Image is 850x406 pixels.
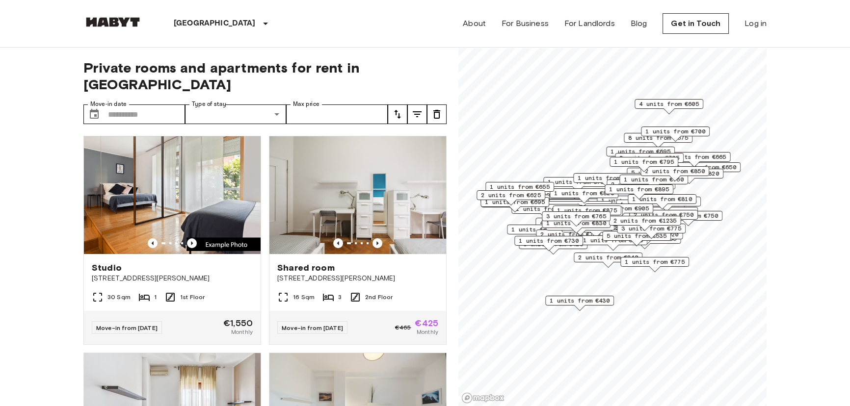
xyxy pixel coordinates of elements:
[96,324,158,331] span: Move-in from [DATE]
[84,104,104,124] button: Choose date
[269,136,447,345] a: Marketing picture of unit IT-14-019-003-02HPrevious imagePrevious imageShared room[STREET_ADDRESS...
[83,136,261,345] a: Marketing picture of unit IT-14-001-002-01HPrevious imagePrevious imageStudio[STREET_ADDRESS][PER...
[407,104,427,124] button: tune
[427,104,447,124] button: tune
[485,182,554,197] div: Map marker
[481,191,541,200] span: 2 units from €625
[606,147,675,162] div: Map marker
[511,225,571,234] span: 1 units from €695
[269,136,446,254] img: Marketing picture of unit IT-14-019-003-02H
[557,206,617,215] span: 1 units from €875
[663,152,726,161] span: 13 units from €665
[632,195,692,203] span: 1 units from €810
[543,177,612,192] div: Map marker
[611,180,671,189] span: 2 units from €530
[514,236,583,251] div: Map marker
[634,210,693,219] span: 2 units from €750
[614,157,674,166] span: 1 units from €795
[631,18,647,29] a: Blog
[83,17,142,27] img: Habyt
[187,238,197,248] button: Previous image
[645,127,705,136] span: 1 units from €700
[223,319,253,328] span: €1,550
[564,18,615,29] a: For Landlords
[84,136,261,254] img: Marketing picture of unit IT-14-001-002-01H
[107,293,131,302] span: 30 Sqm
[540,218,600,227] span: 4 units from €710
[578,253,638,262] span: 2 units from €840
[609,216,681,231] div: Map marker
[621,224,681,233] span: 3 units from €775
[639,100,699,108] span: 4 units from €605
[536,229,605,245] div: Map marker
[602,231,671,246] div: Map marker
[615,153,684,168] div: Map marker
[507,225,576,240] div: Map marker
[658,211,718,220] span: 1 units from €750
[579,235,647,251] div: Map marker
[463,18,486,29] a: About
[388,104,407,124] button: tune
[83,59,447,93] span: Private rooms and apartments for rent in [GEOGRAPHIC_DATA]
[92,262,122,274] span: Studio
[90,100,127,108] label: Move-in date
[333,238,343,248] button: Previous image
[641,127,710,142] div: Map marker
[477,190,545,205] div: Map marker
[607,231,666,240] span: 5 units from €535
[542,211,611,227] div: Map marker
[611,147,670,156] span: 1 units from €695
[550,188,618,203] div: Map marker
[631,168,691,177] span: 5 units from €805
[620,200,680,209] span: 1 units from €785
[625,257,685,266] span: 1 units from €775
[584,203,653,219] div: Map marker
[624,175,684,184] span: 1 units from €760
[609,185,669,194] span: 1 units from €895
[148,238,158,248] button: Previous image
[605,184,673,200] div: Map marker
[461,392,505,404] a: Mapbox logo
[231,328,253,336] span: Monthly
[553,205,621,221] div: Map marker
[607,179,675,195] div: Map marker
[659,152,731,167] div: Map marker
[629,210,698,225] div: Map marker
[610,157,678,172] div: Map marker
[548,178,608,186] span: 1 units from €795
[554,189,614,198] span: 1 units from €820
[640,166,709,181] div: Map marker
[338,293,342,302] span: 3
[502,18,549,29] a: For Business
[540,230,600,239] span: 2 units from €730
[676,163,736,172] span: 2 units from €650
[365,293,393,302] span: 2nd Floor
[617,224,686,239] div: Map marker
[395,323,411,332] span: €465
[92,274,253,283] span: [STREET_ADDRESS][PERSON_NAME]
[628,194,696,209] div: Map marker
[645,167,705,176] span: 2 units from €850
[744,18,767,29] a: Log in
[277,274,438,283] span: [STREET_ADDRESS][PERSON_NAME]
[180,293,205,302] span: 1st Floor
[635,99,703,114] div: Map marker
[372,238,382,248] button: Previous image
[663,13,729,34] a: Get in Touch
[613,216,677,225] span: 2 units from €1235
[628,133,688,142] span: 8 units from €675
[619,153,679,162] span: 2 units from €705
[574,253,642,268] div: Map marker
[659,169,719,178] span: 2 units from €820
[550,296,610,305] span: 1 units from €430
[417,328,438,336] span: Monthly
[578,174,637,182] span: 1 units from €810
[637,197,696,206] span: 4 units from €830
[277,262,335,274] span: Shared room
[624,133,692,148] div: Map marker
[619,175,688,190] div: Map marker
[154,293,157,302] span: 1
[293,293,315,302] span: 16 Sqm
[589,204,649,213] span: 2 units from €905
[620,257,689,272] div: Map marker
